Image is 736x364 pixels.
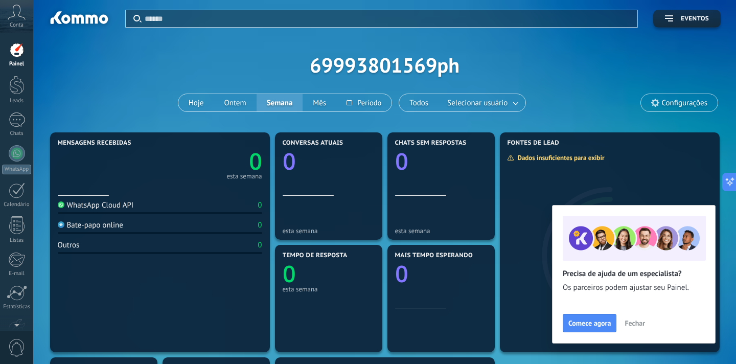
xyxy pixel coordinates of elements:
[2,61,32,67] div: Painel
[662,99,707,107] span: Configurações
[58,220,123,230] div: Bate-papo online
[214,94,256,111] button: Ontem
[399,94,439,111] button: Todos
[283,285,375,293] div: esta semana
[258,200,262,210] div: 0
[283,227,375,235] div: esta semana
[58,200,134,210] div: WhatsApp Cloud API
[563,314,616,332] button: Comece agora
[257,94,303,111] button: Semana
[681,15,709,22] span: Eventos
[395,227,487,235] div: esta semana
[395,258,408,289] text: 0
[226,174,262,179] div: esta semana
[258,240,262,250] div: 0
[258,220,262,230] div: 0
[58,240,80,250] div: Outros
[178,94,214,111] button: Hoje
[336,94,392,111] button: Período
[653,10,721,28] button: Eventos
[563,269,705,279] h2: Precisa de ajuda de um especialista?
[395,252,473,259] span: Mais tempo esperando
[10,22,24,29] span: Conta
[568,320,611,327] span: Comece agora
[395,146,408,177] text: 0
[563,283,705,293] span: Os parceiros podem ajustar seu Painel.
[283,140,343,147] span: Conversas atuais
[2,270,32,277] div: E-mail
[2,304,32,310] div: Estatísticas
[283,146,296,177] text: 0
[283,252,348,259] span: Tempo de resposta
[160,146,262,177] a: 0
[439,94,525,111] button: Selecionar usuário
[2,201,32,208] div: Calendário
[620,315,650,331] button: Fechar
[507,153,612,162] div: Dados insuficientes para exibir
[58,221,64,228] img: Bate-papo online
[58,140,131,147] span: Mensagens recebidas
[58,201,64,208] img: WhatsApp Cloud API
[395,140,467,147] span: Chats sem respostas
[625,320,645,327] span: Fechar
[508,140,560,147] span: Fontes de lead
[2,165,31,174] div: WhatsApp
[2,237,32,244] div: Listas
[249,146,262,177] text: 0
[303,94,336,111] button: Mês
[283,258,296,289] text: 0
[2,130,32,137] div: Chats
[445,96,510,110] span: Selecionar usuário
[2,98,32,104] div: Leads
